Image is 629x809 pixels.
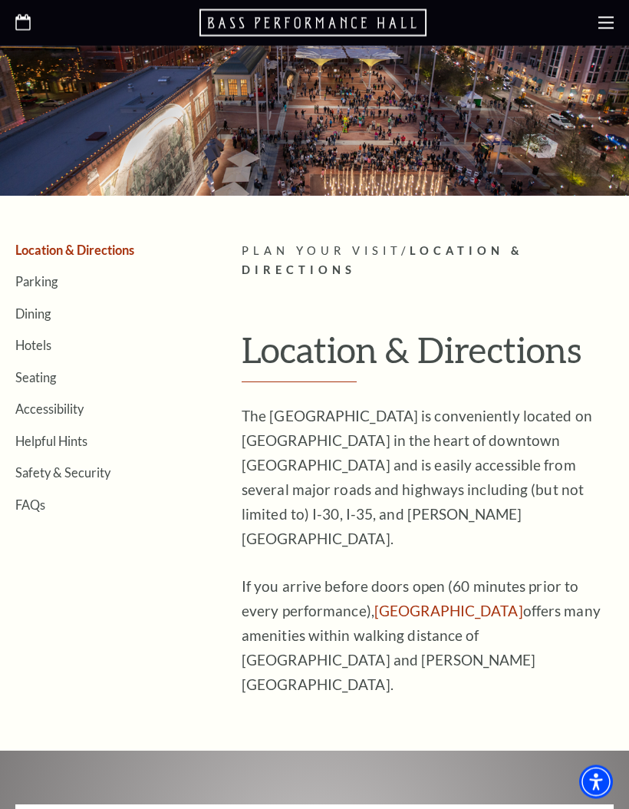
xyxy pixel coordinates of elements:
[242,245,401,258] span: Plan Your Visit
[15,338,51,353] a: Hotels
[242,404,614,552] p: The [GEOGRAPHIC_DATA] is conveniently located on [GEOGRAPHIC_DATA] in the heart of downtown [GEOG...
[242,575,614,698] p: If you arrive before doors open (60 minutes prior to every performance), offers many amenities wi...
[199,8,430,38] a: Open this option
[15,402,84,417] a: Accessibility
[374,603,523,620] a: Sundance Square - open in a new tab
[242,243,614,281] p: /
[15,371,56,385] a: Seating
[15,466,110,480] a: Safety & Security
[15,434,87,449] a: Helpful Hints
[15,243,134,258] a: Location & Directions
[15,15,31,32] a: Open this option
[579,765,613,799] div: Accessibility Menu
[15,275,58,289] a: Parking
[15,498,45,513] a: FAQs
[242,245,523,277] span: Location & Directions
[15,307,51,322] a: Dining
[242,331,614,383] h1: Location & Directions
